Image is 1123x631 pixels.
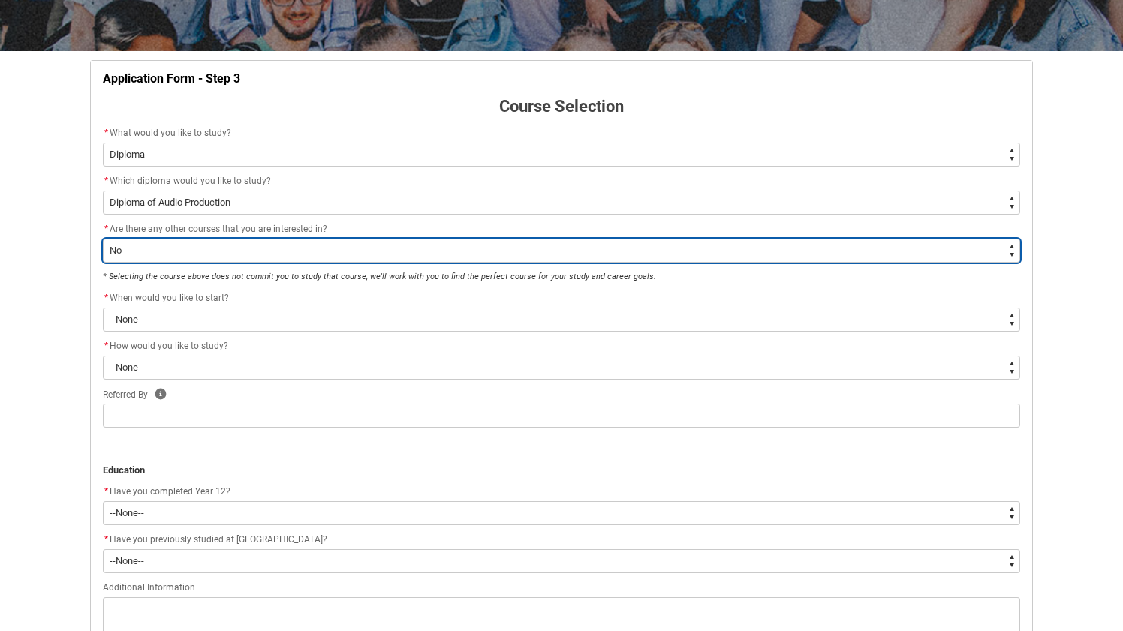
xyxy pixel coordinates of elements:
[104,176,108,186] abbr: required
[110,224,327,234] span: Are there any other courses that you are interested in?
[103,71,240,86] strong: Application Form - Step 3
[110,486,230,497] span: Have you completed Year 12?
[104,486,108,497] abbr: required
[103,272,656,281] em: * Selecting the course above does not commit you to study that course, we'll work with you to fin...
[104,534,108,545] abbr: required
[104,224,108,234] abbr: required
[110,128,231,138] span: What would you like to study?
[103,582,195,593] span: Additional Information
[499,97,624,116] strong: Course Selection
[104,293,108,303] abbr: required
[110,534,327,545] span: Have you previously studied at [GEOGRAPHIC_DATA]?
[103,389,148,400] span: Referred By
[103,464,145,476] strong: Education
[110,341,228,351] span: How would you like to study?
[104,341,108,351] abbr: required
[104,128,108,138] abbr: required
[110,293,229,303] span: When would you like to start?
[110,176,271,186] span: Which diploma would you like to study?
